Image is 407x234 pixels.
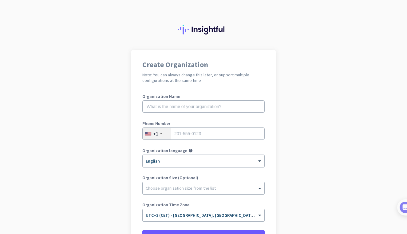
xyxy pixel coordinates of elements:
[142,61,265,68] h1: Create Organization
[142,175,265,180] label: Organization Size (Optional)
[178,25,229,34] img: Insightful
[142,127,265,140] input: 201-555-0123
[153,131,158,137] div: +1
[142,148,187,153] label: Organization language
[142,121,265,126] label: Phone Number
[142,72,265,83] h2: Note: You can always change this later, or support multiple configurations at the same time
[142,100,265,113] input: What is the name of your organization?
[142,94,265,99] label: Organization Name
[188,148,193,153] i: help
[142,203,265,207] label: Organization Time Zone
